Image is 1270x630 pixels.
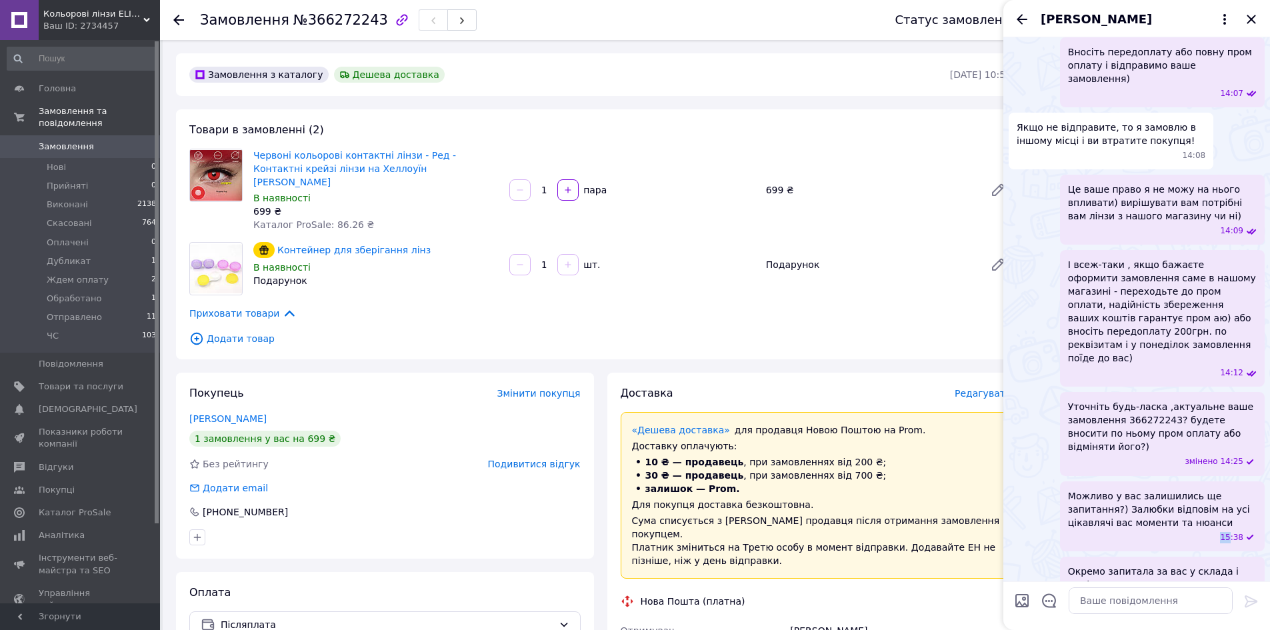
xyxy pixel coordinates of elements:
[253,274,499,287] div: Подарунок
[189,413,267,424] a: [PERSON_NAME]
[189,123,324,136] span: Товари в замовленні (2)
[1041,11,1233,28] button: [PERSON_NAME]
[203,459,269,469] span: Без рейтингу
[200,12,289,28] span: Замовлення
[1041,592,1058,609] button: Відкрити шаблони відповідей
[645,470,744,481] span: 30 ₴ — продавець
[488,459,581,469] span: Подивитися відгук
[43,8,143,20] span: Кольорові лінзи ELITE Lens
[1068,45,1257,85] span: Вносіть передоплату або повну пром оплату і відправимо ваше замовлення)
[39,403,137,415] span: [DEMOGRAPHIC_DATA]
[47,217,92,229] span: Скасовані
[1014,11,1030,27] button: Назад
[39,105,160,129] span: Замовлення та повідомлення
[1220,456,1243,467] span: 14:25 12.10.2025
[47,199,88,211] span: Виконані
[1068,183,1257,223] span: Це ваше право я не можу на нього впливати) вирішувати вам потрібні вам лінзи з нашого магазину чи...
[137,199,156,211] span: 2138
[253,262,311,273] span: В наявності
[632,469,1001,482] li: , при замовленнях від 700 ₴;
[189,67,329,83] div: Замовлення з каталогу
[39,83,76,95] span: Головна
[580,258,601,271] div: шт.
[632,514,1001,567] div: Сума списується з [PERSON_NAME] продавця після отримання замовлення покупцем. Платник зміниться н...
[39,461,73,473] span: Відгуки
[39,507,111,519] span: Каталог ProSale
[189,431,341,447] div: 1 замовлення у вас на 699 ₴
[253,150,456,187] a: Червоні кольорові контактні лінзи - Ред - Контактні крейзі лінзи на Хеллоуїн [PERSON_NAME]
[151,274,156,286] span: 2
[201,481,269,495] div: Додати email
[47,274,109,286] span: Ждем оплату
[189,306,297,321] span: Приховати товари
[151,180,156,192] span: 0
[190,150,242,201] img: Червоні кольорові контактні лінзи - Ред - Контактні крейзі лінзи на Хеллоуїн Серія DODO
[39,141,94,153] span: Замовлення
[632,498,1001,511] div: Для покупця доставка безкоштовна.
[1068,400,1257,453] span: Уточніть будь-ласка ,актуальне ваше замовлення 366272243? будете вносити по ньому пром оплату або...
[632,455,1001,469] li: , при замовленнях від 200 ₴;
[497,388,581,399] span: Змінити покупця
[7,47,157,71] input: Пошук
[39,381,123,393] span: Товари та послуги
[39,484,75,496] span: Покупці
[1243,11,1259,27] button: Закрити
[189,387,244,399] span: Покупець
[43,20,160,32] div: Ваш ID: 2734457
[47,330,59,342] span: ЧС
[1068,258,1257,365] span: І всеж-таки , якщо бажаєте оформити замовлення саме в нашому магазині - переходьте до пром оплати...
[632,425,730,435] a: «Дешева доставка»
[151,161,156,173] span: 0
[142,217,156,229] span: 764
[39,552,123,576] span: Інструменти веб-майстра та SEO
[39,358,103,370] span: Повідомлення
[147,311,156,323] span: 11
[39,529,85,541] span: Аналітика
[645,457,744,467] span: 10 ₴ — продавець
[621,387,673,399] span: Доставка
[253,193,311,203] span: В наявності
[580,183,608,197] div: пара
[1220,225,1243,237] span: 14:09 12.10.2025
[632,423,1001,437] div: для продавця Новою Поштою на Prom.
[293,12,388,28] span: №366272243
[151,237,156,249] span: 0
[201,505,289,519] div: [PHONE_NUMBER]
[334,67,445,83] div: Дешева доставка
[142,330,156,342] span: 103
[253,205,499,218] div: 699 ₴
[950,69,1011,80] time: [DATE] 10:56
[632,439,1001,453] div: Доставку оплачують:
[1068,489,1257,529] span: Можливо у вас залишились ще запитання?) Залюбки відповім на усі цікавлячі вас моменти та нюанси
[188,481,269,495] div: Додати email
[1183,150,1206,161] span: 14:08 12.10.2025
[189,331,1011,346] span: Додати товар
[1220,532,1243,543] span: 15:38 12.10.2025
[151,293,156,305] span: 1
[151,255,156,267] span: 1
[173,13,184,27] div: Повернутися назад
[955,388,1011,399] span: Редагувати
[277,245,431,255] a: Контейнер для зберігання лінз
[895,13,1018,27] div: Статус замовлення
[645,483,740,494] span: залишок — Prom.
[985,177,1011,203] a: Редагувати
[1017,121,1205,147] span: Якщо не відправите, то я замовлю в іншому місці і ви втратите покупця!
[1220,88,1243,99] span: 14:07 12.10.2025
[253,219,374,230] span: Каталог ProSale: 86.26 ₴
[47,311,102,323] span: Отправлено
[761,255,979,274] div: Подарунок
[47,180,88,192] span: Прийняті
[47,161,66,173] span: Нові
[47,237,89,249] span: Оплачені
[1220,367,1243,379] span: 14:12 12.10.2025
[761,181,979,199] div: 699 ₴
[1185,456,1220,467] span: змінено
[637,595,749,608] div: Нова Пошта (платна)
[985,251,1011,278] a: Редагувати
[47,255,91,267] span: Дубликат
[39,426,123,450] span: Показники роботи компанії
[47,293,101,305] span: Обработано
[1041,11,1152,28] span: [PERSON_NAME]
[39,587,123,611] span: Управління сайтом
